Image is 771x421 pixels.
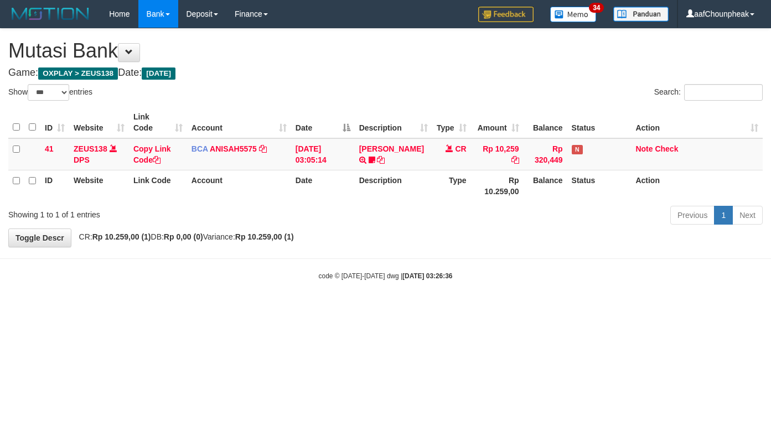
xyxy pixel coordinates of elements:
[40,170,69,201] th: ID
[291,170,355,201] th: Date
[259,144,267,153] a: Copy ANISAH5575 to clipboard
[40,107,69,138] th: ID: activate to sort column ascending
[471,138,524,170] td: Rp 10,259
[524,138,567,170] td: Rp 320,449
[74,144,107,153] a: ZEUS138
[567,107,632,138] th: Status
[684,84,763,101] input: Search:
[129,170,187,201] th: Link Code
[291,107,355,138] th: Date: activate to sort column descending
[589,3,604,13] span: 34
[654,84,763,101] label: Search:
[45,144,54,153] span: 41
[92,232,151,241] strong: Rp 10.259,00 (1)
[455,144,466,153] span: CR
[355,107,432,138] th: Description: activate to sort column ascending
[613,7,669,22] img: panduan.png
[732,206,763,225] a: Next
[572,145,583,154] span: Has Note
[187,170,291,201] th: Account
[69,138,129,170] td: DPS
[187,107,291,138] th: Account: activate to sort column ascending
[69,107,129,138] th: Website: activate to sort column ascending
[478,7,534,22] img: Feedback.jpg
[8,228,71,247] a: Toggle Descr
[8,205,313,220] div: Showing 1 to 1 of 1 entries
[670,206,715,225] a: Previous
[133,144,171,164] a: Copy Link Code
[655,144,678,153] a: Check
[319,272,453,280] small: code © [DATE]-[DATE] dwg |
[471,107,524,138] th: Amount: activate to sort column ascending
[38,67,118,80] span: OXPLAY > ZEUS138
[377,155,385,164] a: Copy DONI ARDIYAN to clipboard
[567,170,632,201] th: Status
[402,272,452,280] strong: [DATE] 03:26:36
[471,170,524,201] th: Rp 10.259,00
[432,107,471,138] th: Type: activate to sort column ascending
[291,138,355,170] td: [DATE] 03:05:14
[129,107,187,138] th: Link Code: activate to sort column ascending
[164,232,203,241] strong: Rp 0,00 (0)
[511,155,519,164] a: Copy Rp 10,259 to clipboard
[8,40,763,62] h1: Mutasi Bank
[524,107,567,138] th: Balance
[432,170,471,201] th: Type
[631,107,763,138] th: Action: activate to sort column ascending
[359,144,424,153] a: [PERSON_NAME]
[631,170,763,201] th: Action
[192,144,208,153] span: BCA
[550,7,597,22] img: Button%20Memo.svg
[210,144,257,153] a: ANISAH5575
[635,144,653,153] a: Note
[714,206,733,225] a: 1
[69,170,129,201] th: Website
[524,170,567,201] th: Balance
[8,84,92,101] label: Show entries
[142,67,175,80] span: [DATE]
[28,84,69,101] select: Showentries
[8,6,92,22] img: MOTION_logo.png
[74,232,294,241] span: CR: DB: Variance:
[235,232,294,241] strong: Rp 10.259,00 (1)
[8,67,763,79] h4: Game: Date:
[355,170,432,201] th: Description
